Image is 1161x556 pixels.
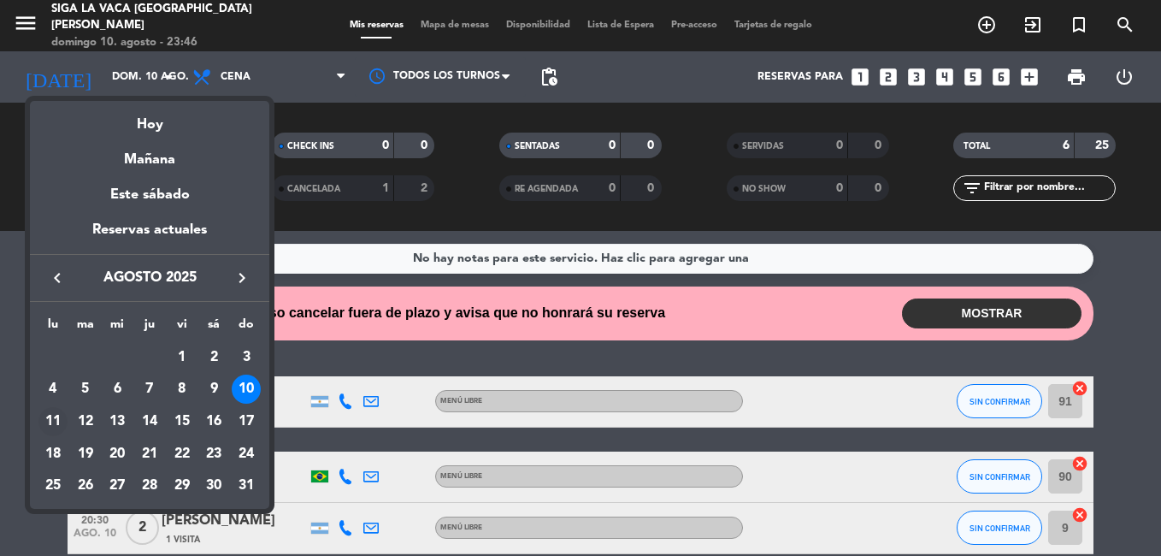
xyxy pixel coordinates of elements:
div: 26 [71,472,100,501]
div: 17 [232,407,261,436]
td: 1 de agosto de 2025 [166,341,198,374]
div: 5 [71,375,100,404]
td: 7 de agosto de 2025 [133,374,166,406]
div: 7 [135,375,164,404]
td: 25 de agosto de 2025 [37,470,69,503]
td: 11 de agosto de 2025 [37,405,69,438]
div: 19 [71,440,100,469]
div: 16 [199,407,228,436]
td: 10 de agosto de 2025 [230,374,262,406]
td: 20 de agosto de 2025 [101,438,133,470]
td: 17 de agosto de 2025 [230,405,262,438]
td: 21 de agosto de 2025 [133,438,166,470]
div: 14 [135,407,164,436]
div: Mañana [30,136,269,171]
div: Hoy [30,101,269,136]
td: 26 de agosto de 2025 [69,470,102,503]
div: 4 [38,375,68,404]
div: 8 [168,375,197,404]
div: 21 [135,440,164,469]
button: keyboard_arrow_right [227,267,257,289]
div: 10 [232,375,261,404]
td: 16 de agosto de 2025 [198,405,231,438]
th: sábado [198,315,231,341]
td: 31 de agosto de 2025 [230,470,262,503]
div: 25 [38,472,68,501]
td: 28 de agosto de 2025 [133,470,166,503]
span: agosto 2025 [73,267,227,289]
div: 31 [232,472,261,501]
div: 3 [232,343,261,372]
div: 6 [103,375,132,404]
div: 23 [199,440,228,469]
div: 9 [199,375,228,404]
td: 22 de agosto de 2025 [166,438,198,470]
td: 19 de agosto de 2025 [69,438,102,470]
div: 28 [135,472,164,501]
th: domingo [230,315,262,341]
div: 20 [103,440,132,469]
td: 12 de agosto de 2025 [69,405,102,438]
td: AGO. [37,341,166,374]
div: 29 [168,472,197,501]
td: 14 de agosto de 2025 [133,405,166,438]
td: 8 de agosto de 2025 [166,374,198,406]
td: 2 de agosto de 2025 [198,341,231,374]
td: 4 de agosto de 2025 [37,374,69,406]
i: keyboard_arrow_left [47,268,68,288]
td: 13 de agosto de 2025 [101,405,133,438]
td: 30 de agosto de 2025 [198,470,231,503]
th: viernes [166,315,198,341]
td: 6 de agosto de 2025 [101,374,133,406]
i: keyboard_arrow_right [232,268,252,288]
div: 1 [168,343,197,372]
div: Este sábado [30,171,269,219]
td: 18 de agosto de 2025 [37,438,69,470]
button: keyboard_arrow_left [42,267,73,289]
th: jueves [133,315,166,341]
td: 27 de agosto de 2025 [101,470,133,503]
td: 15 de agosto de 2025 [166,405,198,438]
th: lunes [37,315,69,341]
div: 13 [103,407,132,436]
div: 2 [199,343,228,372]
div: 24 [232,440,261,469]
td: 29 de agosto de 2025 [166,470,198,503]
div: 15 [168,407,197,436]
td: 24 de agosto de 2025 [230,438,262,470]
div: 18 [38,440,68,469]
td: 5 de agosto de 2025 [69,374,102,406]
td: 23 de agosto de 2025 [198,438,231,470]
div: 27 [103,472,132,501]
div: 12 [71,407,100,436]
th: miércoles [101,315,133,341]
div: 30 [199,472,228,501]
div: 11 [38,407,68,436]
th: martes [69,315,102,341]
div: 22 [168,440,197,469]
td: 3 de agosto de 2025 [230,341,262,374]
td: 9 de agosto de 2025 [198,374,231,406]
div: Reservas actuales [30,219,269,254]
